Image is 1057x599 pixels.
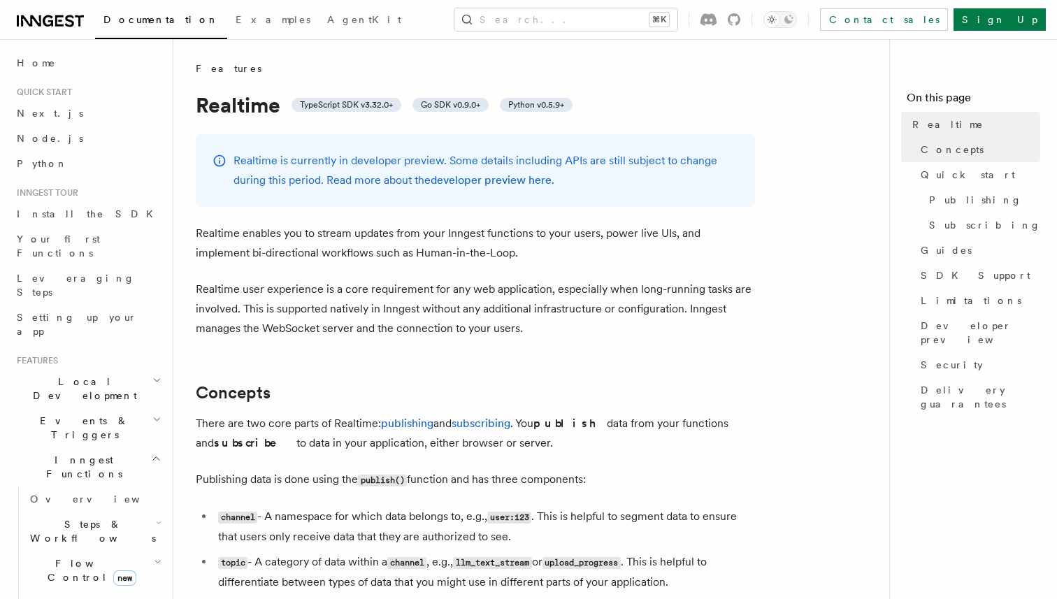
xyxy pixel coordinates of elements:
code: channel [218,512,257,524]
strong: subscribe [214,436,296,449]
span: Features [196,62,261,75]
span: Examples [236,14,310,25]
code: user:123 [487,512,531,524]
p: Publishing data is done using the function and has three components: [196,470,755,490]
code: llm_text_stream [453,557,531,569]
a: Documentation [95,4,227,39]
span: Limitations [921,294,1021,308]
span: Subscribing [929,218,1041,232]
a: developer preview here [431,173,552,187]
span: new [113,570,136,586]
a: Subscribing [923,212,1040,238]
a: Guides [915,238,1040,263]
kbd: ⌘K [649,13,669,27]
a: Examples [227,4,319,38]
strong: publish [533,417,607,430]
span: TypeScript SDK v3.32.0+ [300,99,393,110]
span: SDK Support [921,268,1030,282]
a: Overview [24,486,164,512]
span: Delivery guarantees [921,383,1040,411]
span: Security [921,358,983,372]
span: Inngest tour [11,187,78,199]
a: Your first Functions [11,226,164,266]
span: Local Development [11,375,152,403]
span: Leveraging Steps [17,273,135,298]
a: Limitations [915,288,1040,313]
span: Next.js [17,108,83,119]
button: Events & Triggers [11,408,164,447]
span: Features [11,355,58,366]
p: Realtime enables you to stream updates from your Inngest functions to your users, power live UIs,... [196,224,755,263]
a: Setting up your app [11,305,164,344]
a: Publishing [923,187,1040,212]
a: Concepts [196,383,271,403]
a: Home [11,50,164,75]
span: Steps & Workflows [24,517,156,545]
span: Publishing [929,193,1022,207]
span: Go SDK v0.9.0+ [421,99,480,110]
span: Quick start [11,87,72,98]
code: channel [387,557,426,569]
a: Realtime [907,112,1040,137]
h1: Realtime [196,92,755,117]
span: Quick start [921,168,1015,182]
span: Concepts [921,143,984,157]
a: Delivery guarantees [915,377,1040,417]
button: Inngest Functions [11,447,164,486]
span: Python v0.5.9+ [508,99,564,110]
a: Node.js [11,126,164,151]
p: Realtime is currently in developer preview. Some details including APIs are still subject to chan... [233,151,738,190]
span: Documentation [103,14,219,25]
a: Python [11,151,164,176]
code: upload_progress [542,557,621,569]
span: Your first Functions [17,233,100,259]
a: Next.js [11,101,164,126]
h4: On this page [907,89,1040,112]
span: AgentKit [327,14,401,25]
button: Toggle dark mode [763,11,797,28]
span: Overview [30,493,174,505]
span: Node.js [17,133,83,144]
span: Python [17,158,68,169]
span: Setting up your app [17,312,137,337]
span: Guides [921,243,972,257]
a: subscribing [452,417,510,430]
a: Contact sales [820,8,948,31]
code: publish() [358,475,407,486]
span: Realtime [912,117,984,131]
a: publishing [381,417,433,430]
button: Search...⌘K [454,8,677,31]
li: - A category of data within a , e.g., or . This is helpful to differentiate between types of data... [214,552,755,592]
li: - A namespace for which data belongs to, e.g., . This is helpful to segment data to ensure that u... [214,507,755,547]
button: Local Development [11,369,164,408]
span: Developer preview [921,319,1040,347]
code: topic [218,557,247,569]
span: Install the SDK [17,208,161,219]
p: There are two core parts of Realtime: and . You data from your functions and to data in your appl... [196,414,755,453]
button: Steps & Workflows [24,512,164,551]
a: Security [915,352,1040,377]
a: AgentKit [319,4,410,38]
span: Flow Control [24,556,154,584]
button: Flow Controlnew [24,551,164,590]
span: Inngest Functions [11,453,151,481]
a: Install the SDK [11,201,164,226]
a: SDK Support [915,263,1040,288]
a: Sign Up [954,8,1046,31]
a: Quick start [915,162,1040,187]
span: Events & Triggers [11,414,152,442]
a: Leveraging Steps [11,266,164,305]
p: Realtime user experience is a core requirement for any web application, especially when long-runn... [196,280,755,338]
a: Concepts [915,137,1040,162]
a: Developer preview [915,313,1040,352]
span: Home [17,56,56,70]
